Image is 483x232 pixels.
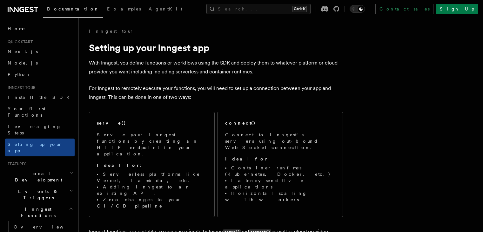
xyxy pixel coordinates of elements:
[8,60,38,65] span: Node.js
[97,132,207,157] p: Serve your Inngest functions by creating an HTTP endpoint in your application.
[8,49,38,54] span: Next.js
[5,103,75,121] a: Your first Functions
[8,72,31,77] span: Python
[5,186,75,203] button: Events & Triggers
[8,106,45,118] span: Your first Functions
[5,203,75,221] button: Inngest Functions
[145,2,186,17] a: AgentKit
[97,163,140,168] strong: Ideal for
[225,156,335,162] p: :
[225,132,335,151] p: Connect to Inngest's servers using out-bound WebSocket connection.
[225,120,256,126] h2: connect()
[206,4,311,14] button: Search...Ctrl+K
[149,6,182,11] span: AgentKit
[103,2,145,17] a: Examples
[5,57,75,69] a: Node.js
[97,196,207,209] li: Zero changes to your CI/CD pipeline
[5,206,69,219] span: Inngest Functions
[5,39,33,44] span: Quick start
[8,142,62,153] span: Setting up your app
[350,5,365,13] button: Toggle dark mode
[225,177,335,190] li: Latency sensitive applications
[375,4,433,14] a: Contact sales
[5,46,75,57] a: Next.js
[97,120,126,126] h2: serve()
[97,184,207,196] li: Adding Inngest to an existing API.
[225,156,268,161] strong: Ideal for
[5,92,75,103] a: Install the SDK
[5,121,75,139] a: Leveraging Steps
[97,171,207,184] li: Serverless platforms like Vercel, Lambda, etc.
[217,112,343,217] a: connect()Connect to Inngest's servers using out-bound WebSocket connection.Ideal for:Container ru...
[5,188,69,201] span: Events & Triggers
[89,58,343,76] p: With Inngest, you define functions or workflows using the SDK and deploy them to whatever platfor...
[5,139,75,156] a: Setting up your app
[89,112,215,217] a: serve()Serve your Inngest functions by creating an HTTP endpoint in your application.Ideal for:Se...
[89,42,343,53] h1: Setting up your Inngest app
[292,6,307,12] kbd: Ctrl+K
[5,168,75,186] button: Local Development
[89,28,133,34] a: Inngest tour
[5,23,75,34] a: Home
[8,25,25,32] span: Home
[97,162,207,168] p: :
[14,224,79,229] span: Overview
[436,4,478,14] a: Sign Up
[107,6,141,11] span: Examples
[89,84,343,102] p: For Inngest to remotely execute your functions, you will need to set up a connection between your...
[5,170,69,183] span: Local Development
[43,2,103,18] a: Documentation
[8,95,73,100] span: Install the SDK
[225,190,335,203] li: Horizontal scaling with workers
[5,161,26,167] span: Features
[5,69,75,80] a: Python
[5,85,36,90] span: Inngest tour
[47,6,99,11] span: Documentation
[8,124,61,135] span: Leveraging Steps
[225,165,335,177] li: Container runtimes (Kubernetes, Docker, etc.)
